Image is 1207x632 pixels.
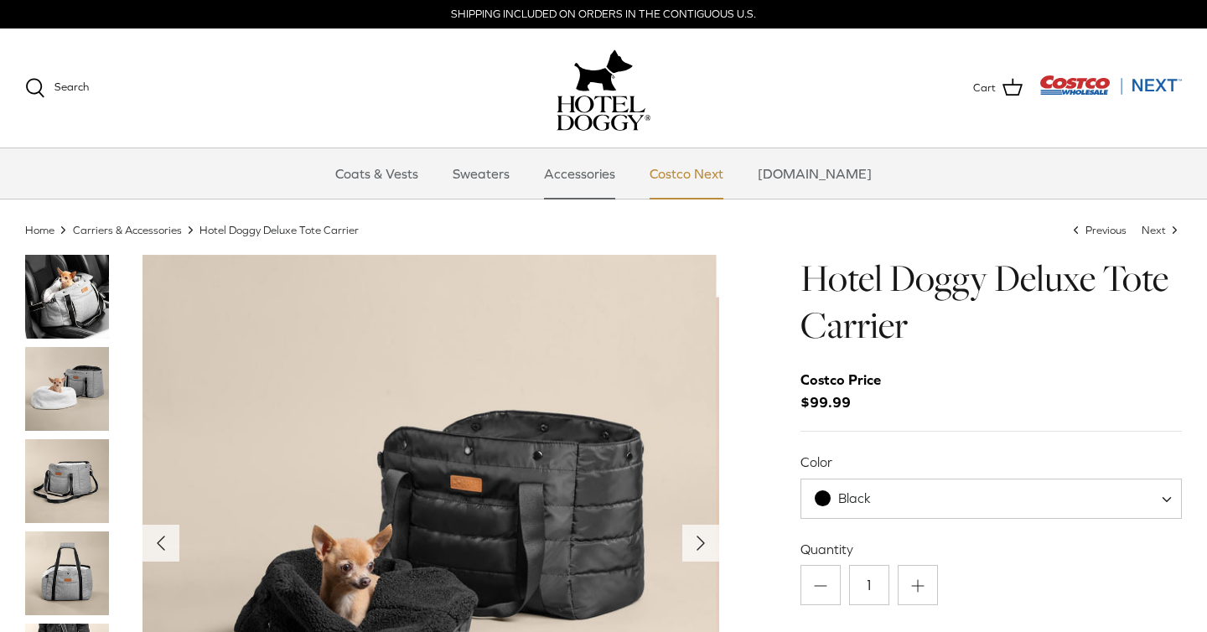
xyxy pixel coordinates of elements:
[800,453,1182,471] label: Color
[1070,223,1129,236] a: Previous
[1142,223,1166,236] span: Next
[800,369,881,391] div: Costco Price
[25,78,89,98] a: Search
[25,223,54,236] a: Home
[682,525,719,562] button: Next
[25,347,109,431] a: Thumbnail Link
[25,531,109,615] a: Thumbnail Link
[557,45,650,131] a: hoteldoggy.com hoteldoggycom
[800,479,1182,519] span: Black
[438,148,525,199] a: Sweaters
[25,255,109,339] a: Thumbnail Link
[800,255,1182,350] h1: Hotel Doggy Deluxe Tote Carrier
[1085,223,1127,236] span: Previous
[574,45,633,96] img: hoteldoggy.com
[142,525,179,562] button: Previous
[800,369,898,414] span: $99.99
[557,96,650,131] img: hoteldoggycom
[635,148,738,199] a: Costco Next
[54,80,89,93] span: Search
[1039,85,1182,98] a: Visit Costco Next
[973,80,996,97] span: Cart
[320,148,433,199] a: Coats & Vests
[800,540,1182,558] label: Quantity
[1039,75,1182,96] img: Costco Next
[199,223,359,236] a: Hotel Doggy Deluxe Tote Carrier
[973,77,1023,99] a: Cart
[25,222,1182,238] nav: Breadcrumbs
[743,148,887,199] a: [DOMAIN_NAME]
[1142,223,1182,236] a: Next
[801,490,905,507] span: Black
[838,490,871,505] span: Black
[73,223,182,236] a: Carriers & Accessories
[25,439,109,523] a: Thumbnail Link
[529,148,630,199] a: Accessories
[849,565,889,605] input: Quantity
